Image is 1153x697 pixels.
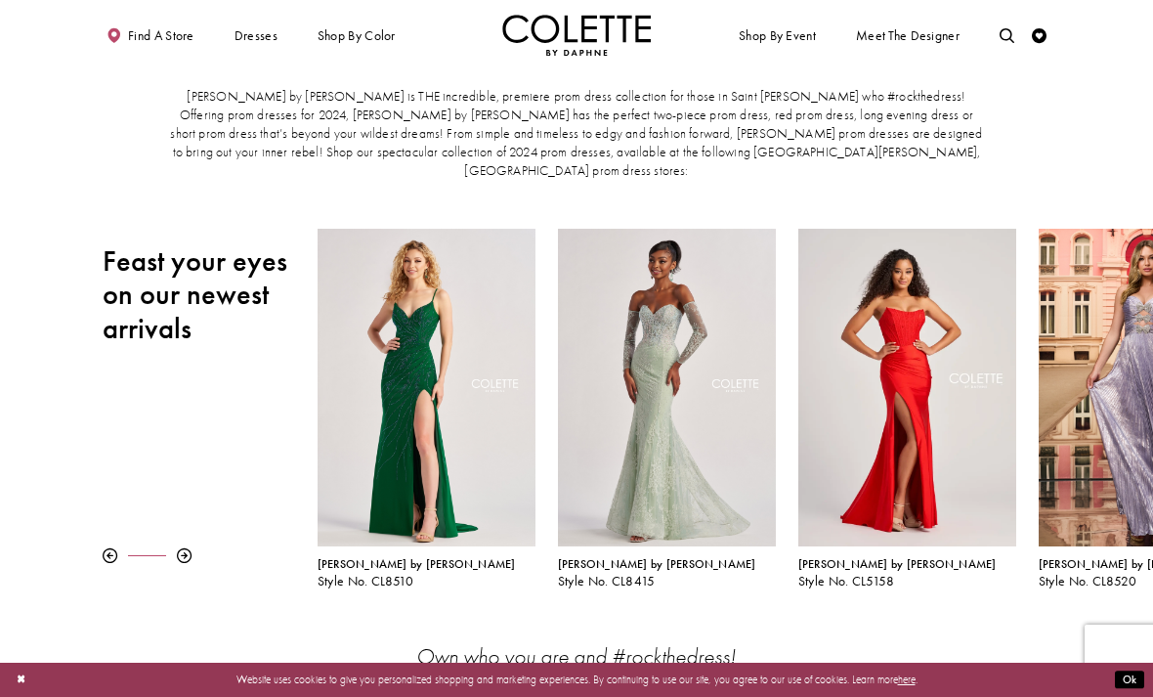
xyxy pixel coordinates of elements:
[1039,573,1137,589] span: Style No. CL8520
[898,673,916,686] a: here
[318,573,414,589] span: Style No. CL8510
[798,229,1016,546] a: Visit Colette by Daphne Style No. CL5158 Page
[735,15,819,56] span: Shop By Event
[798,558,1016,589] div: Colette by Daphne Style No. CL5158
[318,558,535,589] div: Colette by Daphne Style No. CL8510
[235,28,278,43] span: Dresses
[314,15,399,56] span: Shop by color
[318,28,396,43] span: Shop by color
[107,670,1046,689] p: Website uses cookies to give you personalized shopping and marketing experiences. By continuing t...
[739,28,816,43] span: Shop By Event
[798,573,895,589] span: Style No. CL5158
[416,642,736,671] em: Own who you are and #rockthedress!
[558,229,776,546] a: Visit Colette by Daphne Style No. CL8415 Page
[318,229,535,546] a: Visit Colette by Daphne Style No. CL8510 Page
[502,15,651,56] img: Colette by Daphne
[787,218,1027,600] div: Colette by Daphne Style No. CL5158
[103,244,295,347] h2: Feast your eyes on our newest arrivals
[852,15,963,56] a: Meet the designer
[558,573,656,589] span: Style No. CL8415
[168,88,986,181] p: [PERSON_NAME] by [PERSON_NAME] is THE incredible, premiere prom dress collection for those in Sai...
[996,15,1018,56] a: Toggle search
[856,28,960,43] span: Meet the designer
[231,15,281,56] span: Dresses
[1028,15,1050,56] a: Check Wishlist
[103,15,197,56] a: Find a store
[9,667,33,693] button: Close Dialog
[128,28,194,43] span: Find a store
[546,218,787,600] div: Colette by Daphne Style No. CL8415
[558,558,776,589] div: Colette by Daphne Style No. CL8415
[318,556,516,572] span: [PERSON_NAME] by [PERSON_NAME]
[502,15,651,56] a: Visit Home Page
[798,556,997,572] span: [PERSON_NAME] by [PERSON_NAME]
[306,218,546,600] div: Colette by Daphne Style No. CL8510
[558,556,756,572] span: [PERSON_NAME] by [PERSON_NAME]
[1115,671,1144,689] button: Submit Dialog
